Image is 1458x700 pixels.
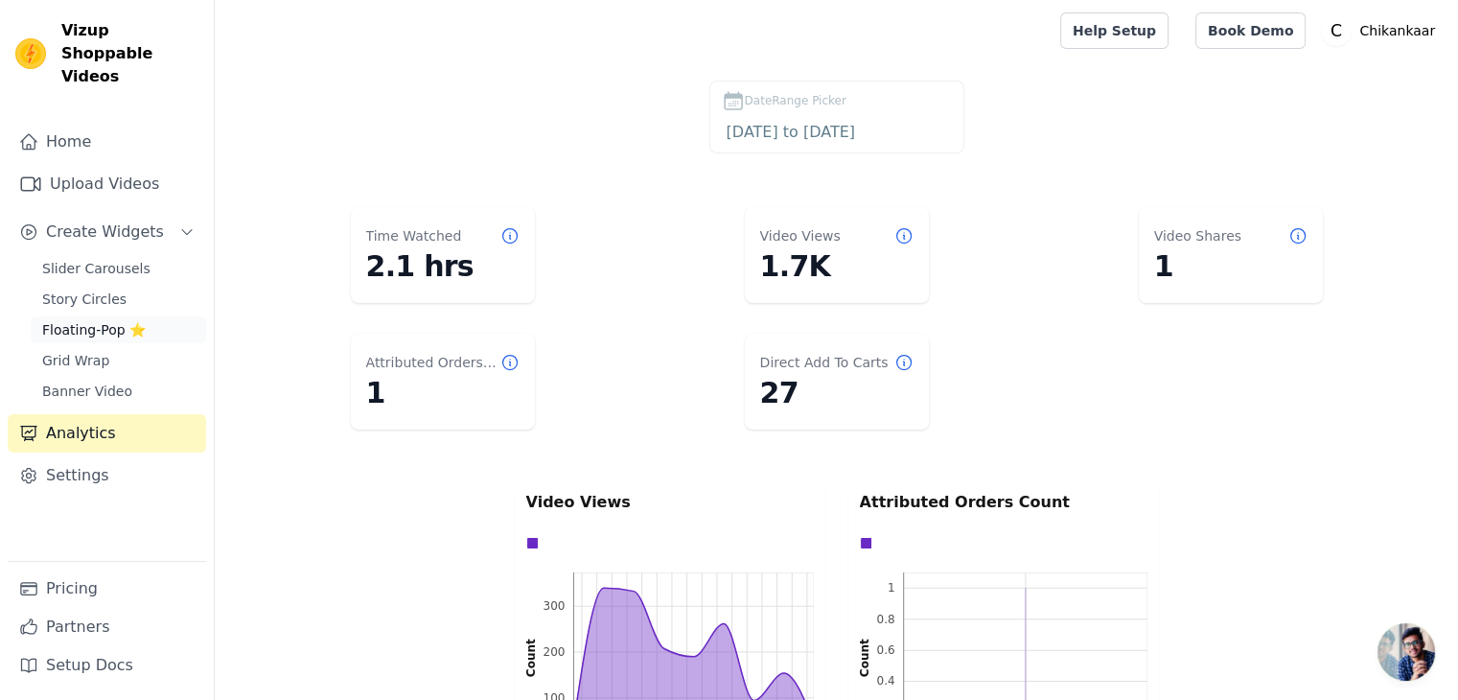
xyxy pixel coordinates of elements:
[760,353,889,372] dt: Direct Add To Carts
[8,456,206,495] a: Settings
[860,491,1147,514] p: Attributed Orders Count
[31,316,206,343] a: Floating-Pop ⭐
[8,213,206,251] button: Create Widgets
[366,249,520,284] dd: 2.1 hrs
[1352,13,1443,48] p: Chikankaar
[887,581,894,595] text: 1
[521,532,809,554] div: Data groups
[31,378,206,405] a: Banner Video
[31,347,206,374] a: Grid Wrap
[760,226,841,245] dt: Video Views
[543,599,565,613] text: 300
[876,643,894,657] text: 0.6
[8,646,206,685] a: Setup Docs
[8,570,206,608] a: Pricing
[760,249,914,284] dd: 1.7K
[42,290,127,309] span: Story Circles
[524,639,538,677] text: Count
[1331,21,1342,40] text: C
[8,123,206,161] a: Home
[42,320,146,339] span: Floating-Pop ⭐
[42,351,109,370] span: Grid Wrap
[1154,226,1241,245] dt: Video Shares
[31,255,206,282] a: Slider Carousels
[526,491,814,514] p: Video Views
[8,165,206,203] a: Upload Videos
[61,19,198,88] span: Vizup Shoppable Videos
[8,608,206,646] a: Partners
[1321,13,1443,48] button: C Chikankaar
[366,376,520,410] dd: 1
[366,226,462,245] dt: Time Watched
[876,674,894,688] text: 0.4
[543,645,565,659] text: 200
[876,612,894,625] text: 0.8
[31,286,206,313] a: Story Circles
[46,221,164,244] span: Create Widgets
[858,639,871,677] text: Count
[15,38,46,69] img: Vizup
[42,382,132,401] span: Banner Video
[1195,12,1306,49] a: Book Demo
[1060,12,1169,49] a: Help Setup
[760,376,914,410] dd: 27
[366,353,500,372] dt: Attributed Orders Count
[855,532,1143,554] div: Data groups
[1154,249,1308,284] dd: 1
[722,120,952,145] input: DateRange Picker
[1377,623,1435,681] a: Open chat
[42,259,150,278] span: Slider Carousels
[8,414,206,453] a: Analytics
[745,92,846,109] span: DateRange Picker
